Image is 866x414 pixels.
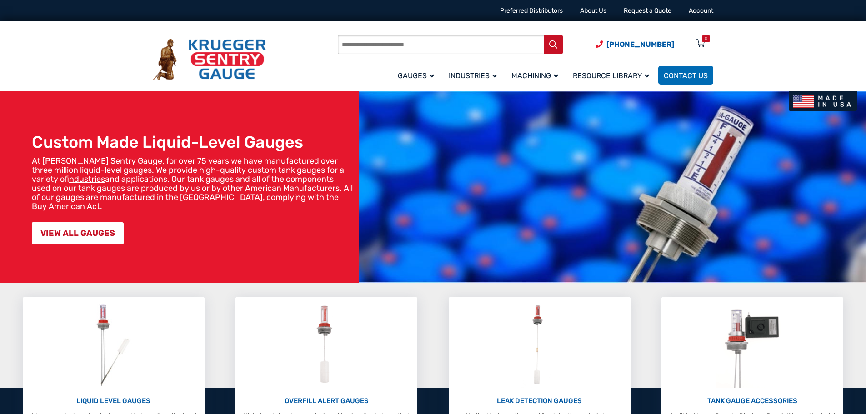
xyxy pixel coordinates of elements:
[624,7,671,15] a: Request a Quote
[606,40,674,49] span: [PHONE_NUMBER]
[567,65,658,86] a: Resource Library
[453,396,626,406] p: LEAK DETECTION GAUGES
[449,71,497,80] span: Industries
[89,302,137,388] img: Liquid Level Gauges
[392,65,443,86] a: Gauges
[580,7,606,15] a: About Us
[658,66,713,85] a: Contact Us
[306,302,347,388] img: Overfill Alert Gauges
[69,174,105,184] a: industries
[500,7,563,15] a: Preferred Distributors
[27,396,200,406] p: LIQUID LEVEL GAUGES
[596,39,674,50] a: Phone Number (920) 434-8860
[511,71,558,80] span: Machining
[666,396,839,406] p: TANK GAUGE ACCESSORIES
[398,71,434,80] span: Gauges
[240,396,413,406] p: OVERFILL ALERT GAUGES
[716,302,789,388] img: Tank Gauge Accessories
[32,132,354,152] h1: Custom Made Liquid-Level Gauges
[32,222,124,244] a: VIEW ALL GAUGES
[521,302,557,388] img: Leak Detection Gauges
[153,39,266,80] img: Krueger Sentry Gauge
[573,71,649,80] span: Resource Library
[359,91,866,283] img: bg_hero_bannerksentry
[32,156,354,211] p: At [PERSON_NAME] Sentry Gauge, for over 75 years we have manufactured over three million liquid-l...
[705,35,707,42] div: 0
[789,91,857,111] img: Made In USA
[506,65,567,86] a: Machining
[443,65,506,86] a: Industries
[689,7,713,15] a: Account
[664,71,708,80] span: Contact Us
